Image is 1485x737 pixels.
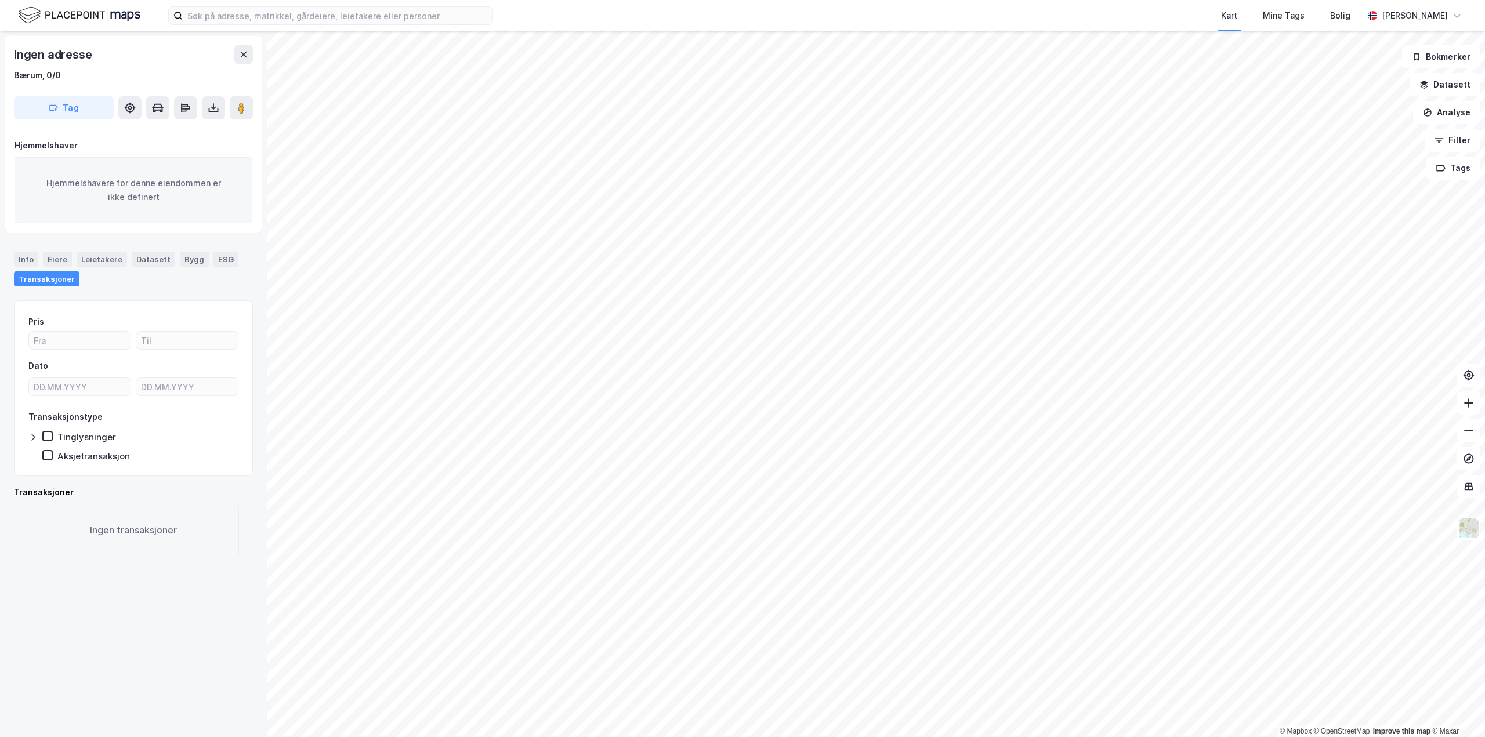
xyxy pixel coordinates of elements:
[19,5,140,26] img: logo.f888ab2527a4732fd821a326f86c7f29.svg
[180,252,209,267] div: Bygg
[1402,45,1480,68] button: Bokmerker
[1410,73,1480,96] button: Datasett
[14,96,114,119] button: Tag
[136,332,238,349] input: Til
[1330,9,1350,23] div: Bolig
[1221,9,1237,23] div: Kart
[28,359,48,373] div: Dato
[1314,727,1370,735] a: OpenStreetMap
[43,252,72,267] div: Eiere
[57,431,116,442] div: Tinglysninger
[14,68,61,82] div: Bærum, 0/0
[28,315,44,329] div: Pris
[28,410,103,424] div: Transaksjonstype
[183,7,492,24] input: Søk på adresse, matrikkel, gårdeiere, leietakere eller personer
[1426,157,1480,180] button: Tags
[1280,727,1312,735] a: Mapbox
[1427,681,1485,737] div: Kontrollprogram for chat
[57,451,130,462] div: Aksjetransaksjon
[29,332,131,349] input: Fra
[1382,9,1448,23] div: [PERSON_NAME]
[1373,727,1430,735] a: Improve this map
[14,271,79,286] div: Transaksjoner
[29,378,131,395] input: DD.MM.YYYY
[14,485,253,499] div: Transaksjoner
[77,252,127,267] div: Leietakere
[15,157,252,223] div: Hjemmelshavere for denne eiendommen er ikke definert
[1425,129,1480,152] button: Filter
[1458,517,1480,539] img: Z
[1427,681,1485,737] iframe: Chat Widget
[15,139,252,153] div: Hjemmelshaver
[132,252,175,267] div: Datasett
[1413,101,1480,124] button: Analyse
[213,252,238,267] div: ESG
[136,378,238,395] input: DD.MM.YYYY
[14,45,94,64] div: Ingen adresse
[28,504,239,556] div: Ingen transaksjoner
[1263,9,1305,23] div: Mine Tags
[14,252,38,267] div: Info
